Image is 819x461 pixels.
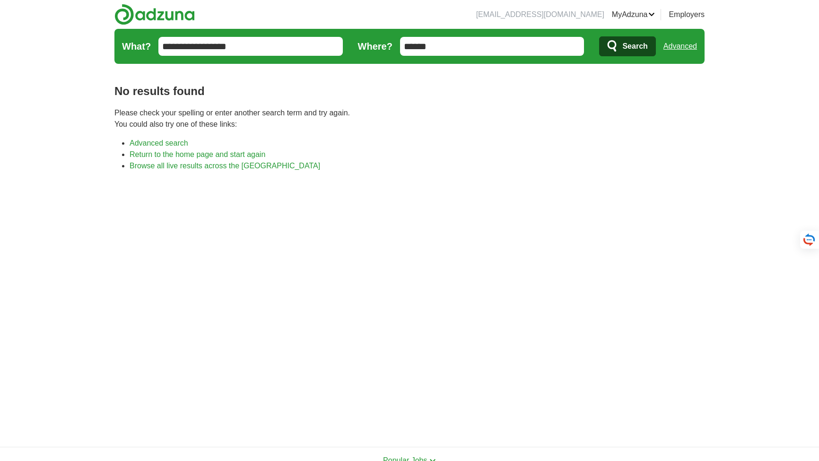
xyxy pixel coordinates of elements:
[612,9,655,20] a: MyAdzuna
[663,37,697,56] a: Advanced
[122,39,151,53] label: What?
[669,9,705,20] a: Employers
[358,39,392,53] label: Where?
[114,83,705,100] h1: No results found
[599,36,655,56] button: Search
[476,9,604,20] li: [EMAIL_ADDRESS][DOMAIN_NAME]
[130,139,188,147] a: Advanced search
[114,179,705,432] iframe: Ads by Google
[114,107,705,130] p: Please check your spelling or enter another search term and try again. You could also try one of ...
[130,162,320,170] a: Browse all live results across the [GEOGRAPHIC_DATA]
[130,150,265,158] a: Return to the home page and start again
[622,37,647,56] span: Search
[114,4,195,25] img: Adzuna logo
